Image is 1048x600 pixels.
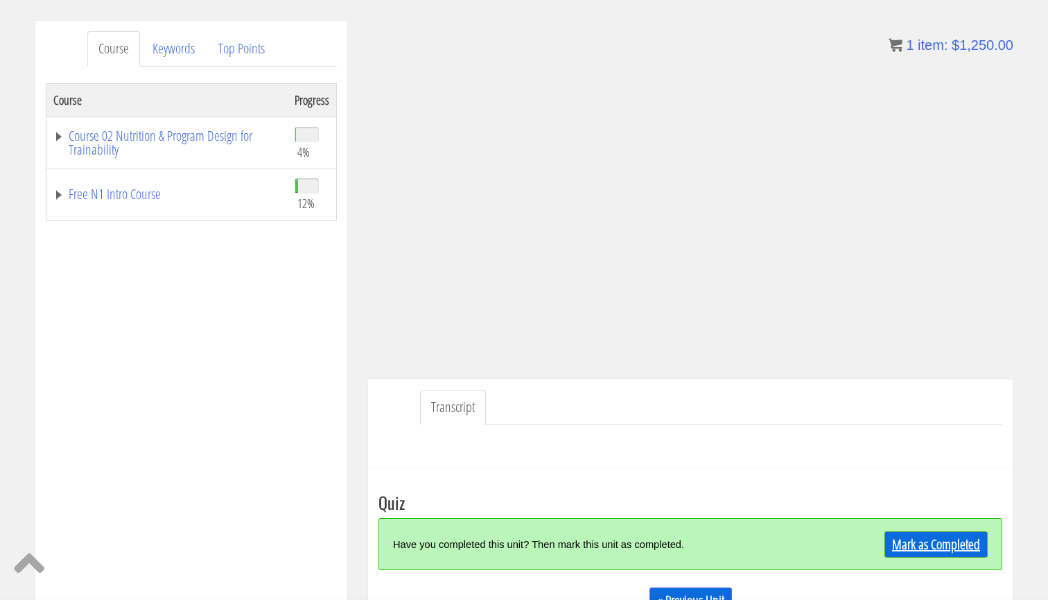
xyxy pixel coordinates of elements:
span: 1 [906,37,914,53]
bdi: 1,250.00 [952,37,1013,53]
a: Free N1 Intro Course [53,187,281,201]
a: Keywords [141,31,206,67]
span: item: [918,37,947,53]
th: Progress [288,83,337,117]
a: Mark as Completed [884,531,988,558]
img: icon11.png [889,38,902,52]
div: Have you completed this unit? Then mark this unit as completed. [393,529,832,559]
a: Top Points [207,31,276,67]
a: 1 item: $1,250.00 [889,37,1013,53]
a: Course [87,31,140,67]
a: Transcript [420,390,486,425]
span: 12% [297,196,315,211]
span: 4% [297,144,310,160]
th: Course [46,83,288,117]
span: $ [952,37,959,53]
h3: Quiz [378,493,1002,511]
a: Course 02 Nutrition & Program Design for Trainability [53,129,281,157]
